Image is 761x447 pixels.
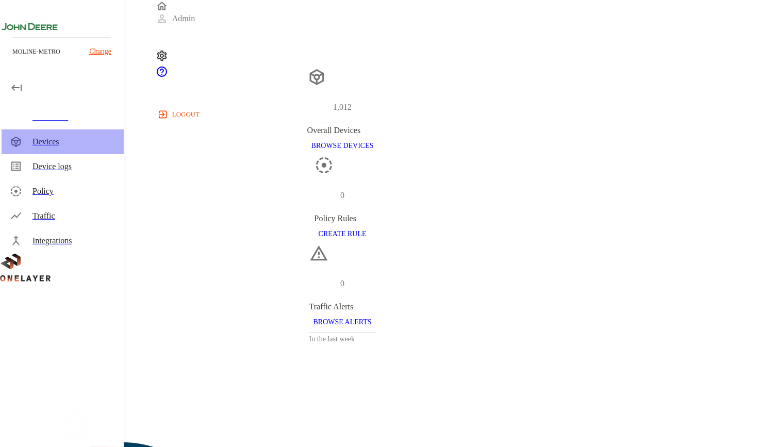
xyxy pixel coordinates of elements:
[315,212,371,225] div: Policy Rules
[307,141,378,150] a: BROWSE DEVICES
[340,277,344,290] p: 0
[156,71,168,79] span: Support Portal
[172,12,195,25] p: Admin
[156,106,729,123] a: logout
[307,124,378,137] div: Overall Devices
[309,313,376,332] button: BROWSE ALERTS
[309,333,376,345] h3: In the last week
[315,225,371,244] button: CREATE RULE
[309,301,376,313] div: Traffic Alerts
[156,106,204,123] button: logout
[307,137,378,156] button: BROWSE DEVICES
[315,229,371,238] a: CREATE RULE
[309,317,376,326] a: BROWSE ALERTS
[156,71,168,79] a: onelayer-support
[340,189,344,202] p: 0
